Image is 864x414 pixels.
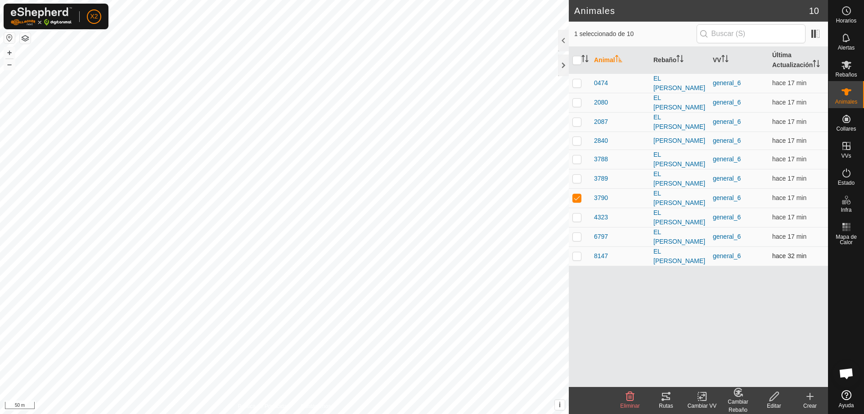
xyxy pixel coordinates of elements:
[772,194,806,201] span: 1 sept 2025, 13:02
[594,174,608,183] span: 3789
[4,47,15,58] button: +
[11,7,72,26] img: Logo Gallagher
[772,99,806,106] span: 1 sept 2025, 13:02
[713,214,741,221] a: general_6
[653,189,706,208] div: EL [PERSON_NAME]
[721,56,729,64] p-sorticon: Activar para ordenar
[594,98,608,107] span: 2080
[594,193,608,203] span: 3790
[772,175,806,182] span: 1 sept 2025, 13:02
[650,47,709,74] th: Rebaño
[238,402,290,410] a: Política de Privacidad
[841,207,851,213] span: Infra
[653,227,706,246] div: EL [PERSON_NAME]
[653,247,706,266] div: EL [PERSON_NAME]
[838,45,855,50] span: Alertas
[772,214,806,221] span: 1 sept 2025, 13:02
[648,402,684,410] div: Rutas
[653,150,706,169] div: EL [PERSON_NAME]
[684,402,720,410] div: Cambiar VV
[769,47,828,74] th: Última Actualización
[594,251,608,261] span: 8147
[828,387,864,412] a: Ayuda
[836,18,856,23] span: Horarios
[594,213,608,222] span: 4323
[653,208,706,227] div: EL [PERSON_NAME]
[653,136,706,146] div: [PERSON_NAME]
[620,403,639,409] span: Eliminar
[594,136,608,146] span: 2840
[697,24,805,43] input: Buscar (S)
[772,137,806,144] span: 1 sept 2025, 13:02
[713,175,741,182] a: general_6
[833,360,860,387] a: Chat abierto
[653,113,706,132] div: EL [PERSON_NAME]
[676,56,684,64] p-sorticon: Activar para ordenar
[792,402,828,410] div: Crear
[836,126,856,132] span: Collares
[756,402,792,410] div: Editar
[772,155,806,163] span: 1 sept 2025, 13:02
[835,72,857,77] span: Rebaños
[594,78,608,88] span: 0474
[713,233,741,240] a: general_6
[713,118,741,125] a: general_6
[713,99,741,106] a: general_6
[713,194,741,201] a: general_6
[772,118,806,125] span: 1 sept 2025, 13:02
[813,61,820,68] p-sorticon: Activar para ordenar
[594,232,608,241] span: 6797
[772,79,806,86] span: 1 sept 2025, 13:02
[772,252,806,259] span: 1 sept 2025, 12:47
[590,47,650,74] th: Animal
[835,99,857,105] span: Animales
[559,401,561,409] span: i
[581,56,589,64] p-sorticon: Activar para ordenar
[301,402,331,410] a: Contáctenos
[713,155,741,163] a: general_6
[574,29,697,39] span: 1 seleccionado de 10
[653,169,706,188] div: EL [PERSON_NAME]
[713,137,741,144] a: general_6
[720,398,756,414] div: Cambiar Rebaño
[713,252,741,259] a: general_6
[709,47,769,74] th: VV
[839,403,854,408] span: Ayuda
[555,400,565,410] button: i
[90,12,98,21] span: X2
[831,234,862,245] span: Mapa de Calor
[772,233,806,240] span: 1 sept 2025, 13:02
[838,180,855,186] span: Estado
[594,155,608,164] span: 3788
[653,74,706,93] div: EL [PERSON_NAME]
[20,33,31,44] button: Capas del Mapa
[809,4,819,18] span: 10
[4,32,15,43] button: Restablecer Mapa
[4,59,15,70] button: –
[574,5,809,16] h2: Animales
[653,93,706,112] div: EL [PERSON_NAME]
[594,117,608,127] span: 2087
[841,153,851,159] span: VVs
[615,56,622,64] p-sorticon: Activar para ordenar
[713,79,741,86] a: general_6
